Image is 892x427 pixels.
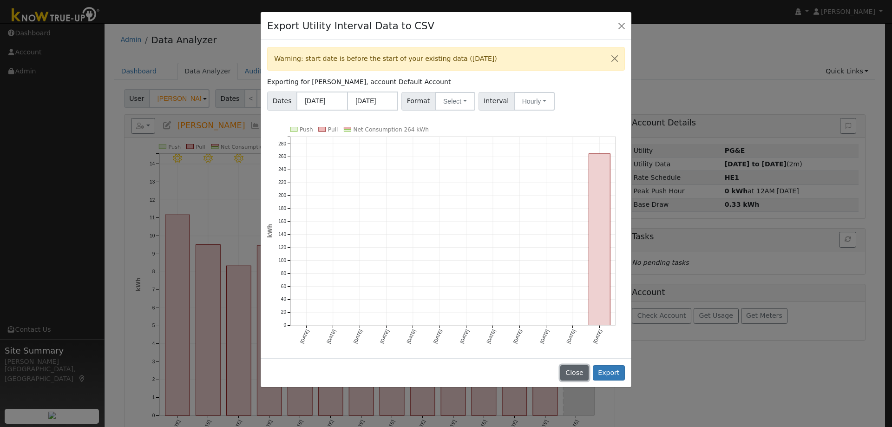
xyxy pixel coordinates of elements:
text: 40 [281,297,287,302]
text: 60 [281,284,287,289]
text: 0 [284,322,287,328]
text: 20 [281,309,287,315]
button: Export [593,365,625,381]
text: [DATE] [353,328,363,344]
button: Close [615,19,628,32]
text: 140 [278,232,286,237]
h4: Export Utility Interval Data to CSV [267,19,434,33]
button: Close [605,47,624,70]
text: 200 [278,193,286,198]
span: Dates [267,92,297,111]
text: [DATE] [459,328,470,344]
text: 180 [278,206,286,211]
text: 280 [278,141,286,146]
div: Warning: start date is before the start of your existing data ([DATE]) [267,47,625,71]
text: [DATE] [486,328,497,344]
text: [DATE] [326,328,337,344]
text: kWh [267,224,273,238]
text: [DATE] [539,328,550,344]
label: Exporting for [PERSON_NAME], account Default Account [267,77,451,87]
text: [DATE] [592,328,603,344]
text: 260 [278,154,286,159]
button: Hourly [514,92,555,111]
text: [DATE] [512,328,523,344]
text: 100 [278,258,286,263]
text: [DATE] [566,328,577,344]
text: 240 [278,167,286,172]
text: [DATE] [433,328,443,344]
text: 80 [281,271,287,276]
text: Push [300,126,313,133]
text: [DATE] [379,328,390,344]
text: 220 [278,180,286,185]
button: Close [560,365,589,381]
text: Pull [328,126,338,133]
button: Select [435,92,475,111]
text: [DATE] [299,328,310,344]
text: Net Consumption 264 kWh [354,126,429,133]
span: Format [401,92,435,111]
span: Interval [479,92,514,111]
text: 160 [278,219,286,224]
text: 120 [278,245,286,250]
rect: onclick="" [589,154,610,325]
text: [DATE] [406,328,417,344]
